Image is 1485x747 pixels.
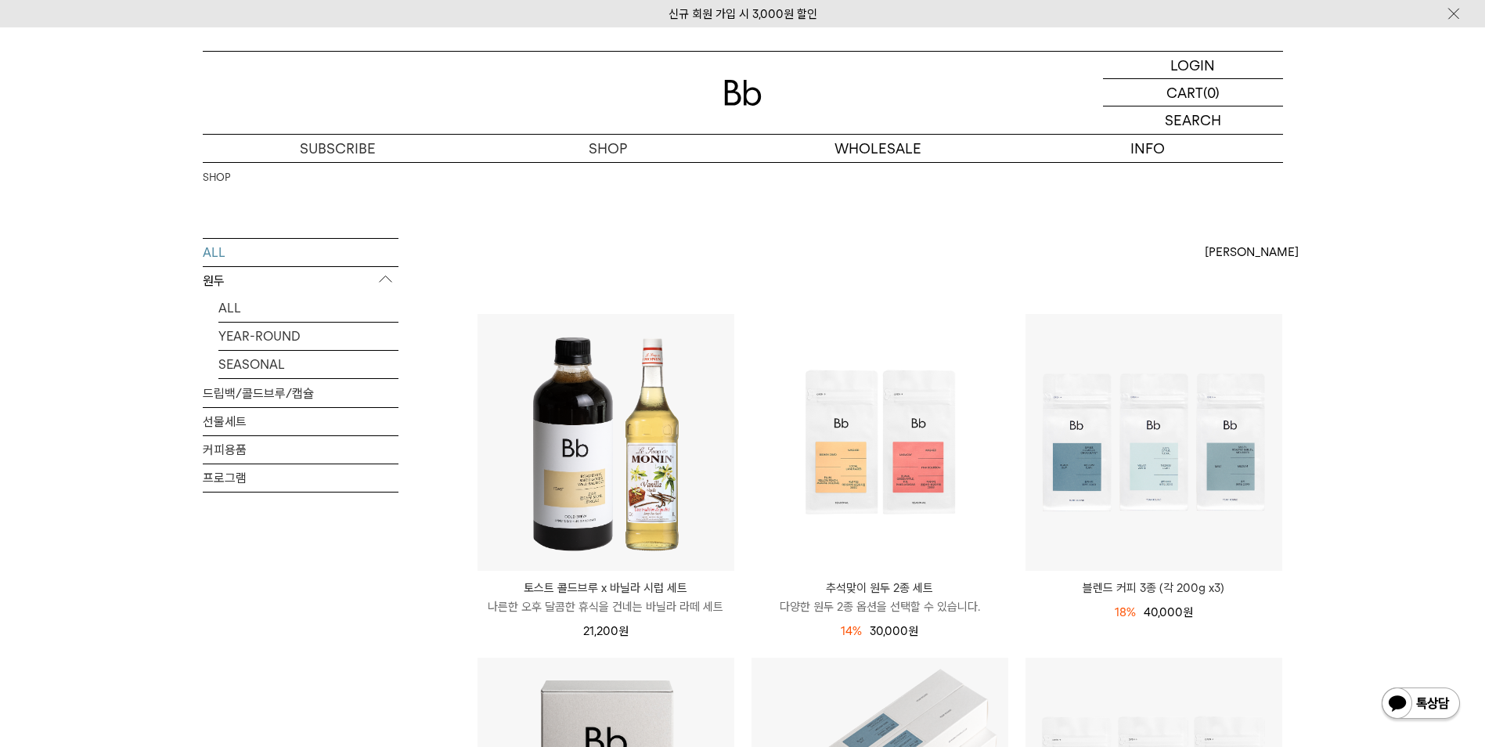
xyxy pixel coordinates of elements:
[1144,605,1193,619] span: 40,000
[1115,603,1136,622] div: 18%
[1013,135,1283,162] p: INFO
[1170,52,1215,78] p: LOGIN
[473,135,743,162] a: SHOP
[752,579,1008,597] p: 추석맞이 원두 2종 세트
[1205,243,1299,262] span: [PERSON_NAME]
[478,579,734,597] p: 토스트 콜드브루 x 바닐라 시럽 세트
[1103,79,1283,106] a: CART (0)
[478,579,734,616] a: 토스트 콜드브루 x 바닐라 시럽 세트 나른한 오후 달콤한 휴식을 건네는 바닐라 라떼 세트
[743,135,1013,162] p: WHOLESALE
[1380,686,1462,724] img: 카카오톡 채널 1:1 채팅 버튼
[752,314,1008,571] img: 추석맞이 원두 2종 세트
[1025,579,1282,597] a: 블렌드 커피 3종 (각 200g x3)
[1183,605,1193,619] span: 원
[618,624,629,638] span: 원
[1103,52,1283,79] a: LOGIN
[203,170,230,186] a: SHOP
[478,314,734,571] img: 토스트 콜드브루 x 바닐라 시럽 세트
[908,624,918,638] span: 원
[841,622,862,641] div: 14%
[203,267,398,295] p: 원두
[1025,314,1282,571] img: 블렌드 커피 3종 (각 200g x3)
[203,239,398,266] a: ALL
[203,464,398,492] a: 프로그램
[203,408,398,435] a: 선물세트
[203,436,398,464] a: 커피용품
[218,351,398,378] a: SEASONAL
[203,380,398,407] a: 드립백/콜드브루/캡슐
[752,597,1008,616] p: 다양한 원두 2종 옵션을 선택할 수 있습니다.
[218,294,398,322] a: ALL
[478,597,734,616] p: 나른한 오후 달콤한 휴식을 건네는 바닐라 라떼 세트
[724,80,762,106] img: 로고
[583,624,629,638] span: 21,200
[752,579,1008,616] a: 추석맞이 원두 2종 세트 다양한 원두 2종 옵션을 선택할 수 있습니다.
[870,624,918,638] span: 30,000
[1166,79,1203,106] p: CART
[1165,106,1221,134] p: SEARCH
[669,7,817,21] a: 신규 회원 가입 시 3,000원 할인
[1203,79,1220,106] p: (0)
[203,135,473,162] a: SUBSCRIBE
[218,323,398,350] a: YEAR-ROUND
